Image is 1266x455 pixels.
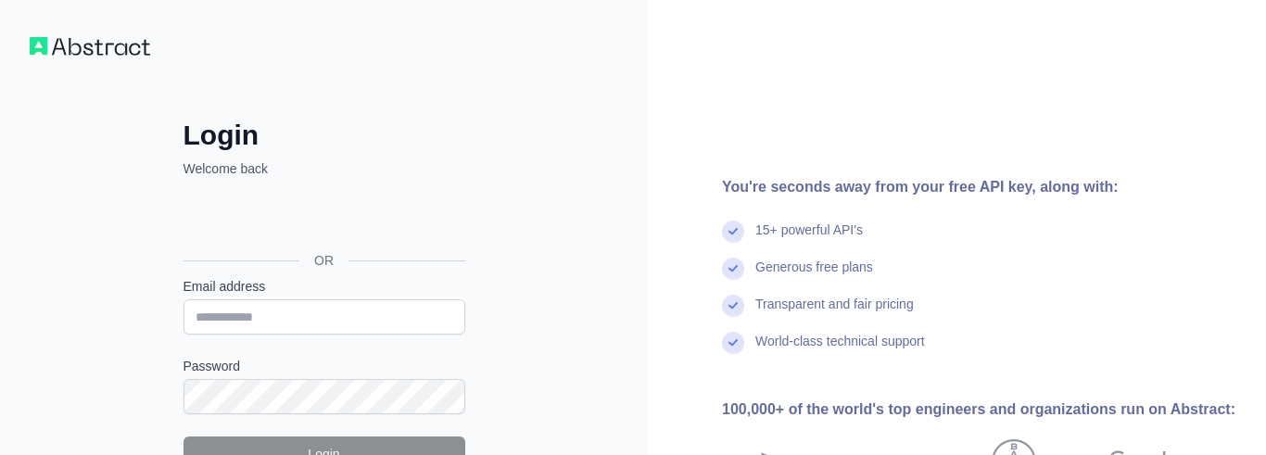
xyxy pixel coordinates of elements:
img: Workflow [30,37,150,56]
p: Welcome back [184,159,465,178]
div: World-class technical support [755,332,925,369]
span: OR [299,251,348,270]
label: Email address [184,277,465,296]
img: check mark [722,332,744,354]
img: check mark [722,258,744,280]
div: 100,000+ of the world's top engineers and organizations run on Abstract: [722,398,1236,421]
div: 15+ powerful API's [755,221,863,258]
div: You're seconds away from your free API key, along with: [722,176,1236,198]
iframe: Botão "Fazer login com o Google" [174,198,471,239]
img: check mark [722,221,744,243]
h2: Login [184,119,465,152]
label: Password [184,357,465,375]
img: check mark [722,295,744,317]
div: Fazer login com o Google. Abre em uma nova guia [184,198,462,239]
div: Generous free plans [755,258,873,295]
div: Transparent and fair pricing [755,295,914,332]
